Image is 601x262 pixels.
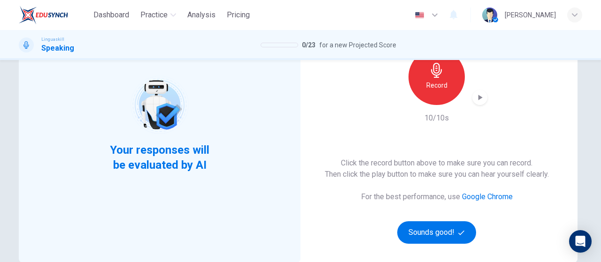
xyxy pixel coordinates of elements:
span: Dashboard [93,9,129,21]
a: EduSynch logo [19,6,90,24]
img: Profile picture [482,7,497,22]
button: Record [408,49,465,105]
img: en [414,12,425,19]
span: Linguaskill [41,36,64,43]
span: 0 / 23 [302,39,316,51]
div: [PERSON_NAME] [505,9,556,21]
span: Pricing [227,9,250,21]
button: Pricing [223,7,254,23]
a: Google Chrome [462,192,513,201]
button: Dashboard [90,7,133,23]
span: for a new Projected Score [319,39,396,51]
button: Sounds good! [397,221,476,244]
span: Analysis [187,9,216,21]
img: EduSynch logo [19,6,68,24]
h6: Click the record button above to make sure you can record. Then click the play button to make sur... [325,157,549,180]
h6: Record [426,80,447,91]
button: Practice [137,7,180,23]
button: Analysis [184,7,219,23]
div: Open Intercom Messenger [569,230,592,253]
img: robot icon [130,75,189,135]
span: Practice [140,9,168,21]
span: Your responses will be evaluated by AI [103,142,217,172]
h1: Speaking [41,43,74,54]
h6: 10/10s [424,112,449,124]
h6: For the best performance, use [361,191,513,202]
